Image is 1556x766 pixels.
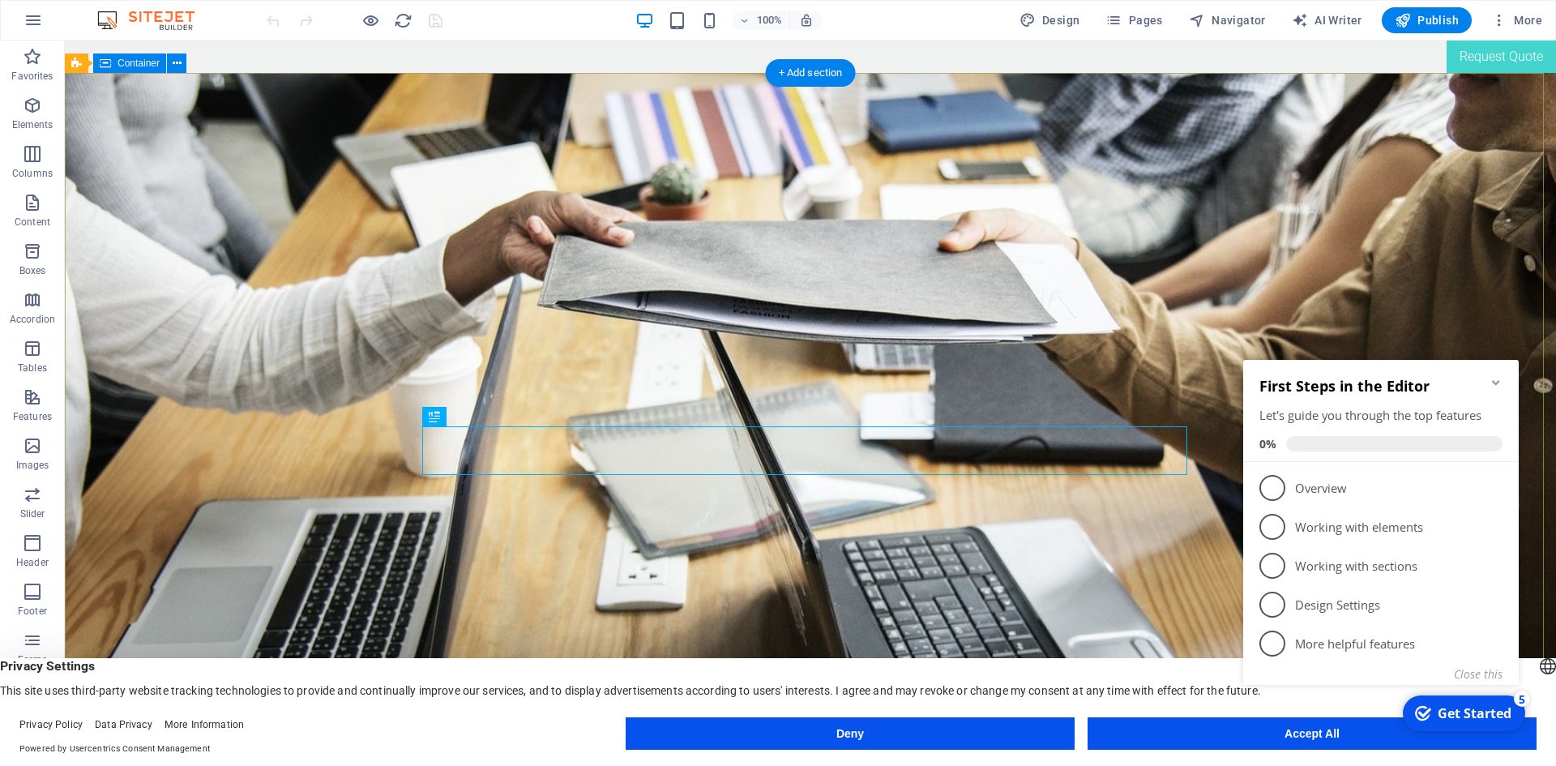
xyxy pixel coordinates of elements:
div: Get Started [201,358,275,376]
li: Working with sections [6,200,282,239]
span: More [1491,12,1542,28]
div: Minimize checklist [253,30,266,43]
p: Design Settings [58,250,253,267]
h6: 100% [757,11,783,30]
p: Content [15,216,50,229]
button: Publish [1382,7,1472,33]
div: Get Started 5 items remaining, 0% complete [166,349,289,385]
span: Publish [1395,12,1459,28]
p: Images [16,459,49,472]
p: Accordion [10,313,55,326]
button: reload [393,11,413,30]
button: Navigator [1182,7,1272,33]
p: Slider [20,507,45,520]
div: Design (Ctrl+Alt+Y) [1013,7,1087,33]
p: Elements [12,118,53,131]
h2: First Steps in the Editor [23,30,266,49]
button: Design [1013,7,1087,33]
li: Design Settings [6,239,282,278]
span: 0% [23,90,49,105]
p: Tables [18,362,47,374]
div: 5 [277,344,293,361]
p: Features [13,410,52,423]
div: + Add section [766,59,856,87]
p: Overview [58,134,253,151]
i: On resize automatically adjust zoom level to fit chosen device. [799,13,814,28]
span: Container [118,58,160,68]
p: Footer [18,605,47,618]
p: Working with elements [58,173,253,190]
i: Reload page [394,11,413,30]
img: Editor Logo [93,11,215,30]
button: Pages [1099,7,1169,33]
li: More helpful features [6,278,282,317]
p: Columns [12,167,53,180]
p: Favorites [11,70,53,83]
span: Navigator [1189,12,1266,28]
li: Working with elements [6,161,282,200]
p: Header [16,556,49,569]
div: Let's guide you through the top features [23,61,266,78]
span: Pages [1105,12,1162,28]
p: Forms [18,653,47,666]
button: Close this [217,320,266,336]
p: More helpful features [58,289,253,306]
li: Overview [6,122,282,161]
span: Design [1020,12,1080,28]
button: Click here to leave preview mode and continue editing [361,11,380,30]
span: AI Writer [1292,12,1362,28]
p: Boxes [19,264,46,277]
p: Working with sections [58,212,253,229]
button: AI Writer [1285,7,1369,33]
button: 100% [733,11,790,30]
button: More [1485,7,1549,33]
